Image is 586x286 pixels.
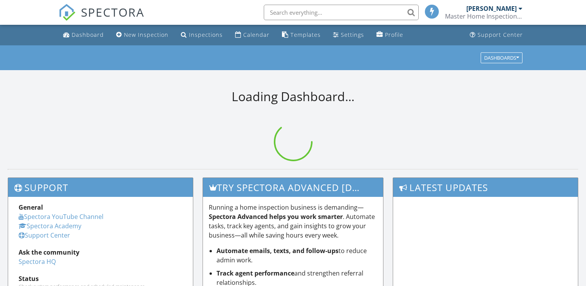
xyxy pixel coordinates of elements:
[58,4,76,21] img: The Best Home Inspection Software - Spectora
[445,12,522,20] div: Master Home Inspection Services
[203,178,383,197] h3: Try spectora advanced [DATE]
[58,10,144,27] a: SPECTORA
[481,52,522,63] button: Dashboards
[19,222,81,230] a: Spectora Academy
[217,246,339,255] strong: Automate emails, texts, and follow-ups
[8,178,193,197] h3: Support
[232,28,273,42] a: Calendar
[330,28,367,42] a: Settings
[19,257,56,266] a: Spectora HQ
[72,31,104,38] div: Dashboard
[385,31,403,38] div: Profile
[189,31,223,38] div: Inspections
[81,4,144,20] span: SPECTORA
[243,31,270,38] div: Calendar
[19,274,182,283] div: Status
[279,28,324,42] a: Templates
[19,231,70,239] a: Support Center
[484,55,519,60] div: Dashboards
[178,28,226,42] a: Inspections
[124,31,168,38] div: New Inspection
[217,246,377,265] li: to reduce admin work.
[373,28,406,42] a: Company Profile
[217,269,294,277] strong: Track agent performance
[478,31,523,38] div: Support Center
[393,178,578,197] h3: Latest Updates
[19,203,43,212] strong: General
[467,28,526,42] a: Support Center
[264,5,419,20] input: Search everything...
[113,28,172,42] a: New Inspection
[209,203,377,240] p: Running a home inspection business is demanding— . Automate tasks, track key agents, and gain ins...
[209,212,343,221] strong: Spectora Advanced helps you work smarter
[19,212,103,221] a: Spectora YouTube Channel
[341,31,364,38] div: Settings
[290,31,321,38] div: Templates
[60,28,107,42] a: Dashboard
[19,248,182,257] div: Ask the community
[466,5,517,12] div: [PERSON_NAME]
